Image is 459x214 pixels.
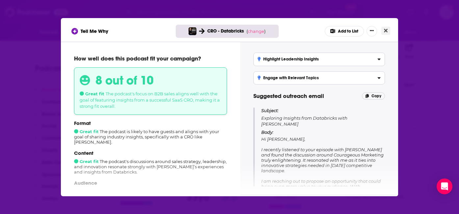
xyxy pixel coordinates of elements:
[253,92,324,100] span: Suggested outreach email
[74,55,227,62] p: How well does this podcast fit your campaign?
[74,120,227,145] div: The podcast is likely to have guests and aligns with your goal of sharing industry insights, spec...
[81,28,108,34] span: Tell Me Why
[74,180,227,204] div: The audience is primarily composed of B2B sales professionals and leaders, which aligns well with...
[207,28,244,34] span: CRO - Databricks
[95,73,154,88] h3: 8 out of 10
[80,91,104,96] span: Great fit
[261,107,279,113] span: Subject:
[371,94,381,98] span: Copy
[367,26,377,36] button: Show More Button
[258,57,319,61] h3: Highlight Leadership Insights
[325,26,364,36] button: Add to List
[261,130,273,135] span: Body:
[381,27,390,35] button: Close
[80,91,220,109] span: The podcast's focus on B2B sales aligns well with the goal of featuring insights from a successfu...
[74,159,99,164] span: Great fit
[437,178,452,194] div: Open Intercom Messenger
[72,29,77,34] img: tell me why sparkle
[246,29,266,34] span: ( )
[74,180,227,186] p: Audience
[74,129,99,134] span: Great fit
[261,107,385,127] p: Exploring Insights from Databricks with [PERSON_NAME]
[189,27,196,35] img: Make It Happen Mondays - B2B Sales Talk with John Barrows
[74,150,227,156] p: Content
[74,120,227,126] p: Format
[248,29,264,34] span: change
[258,76,319,80] h3: Engage with Relevant Topics
[74,150,227,175] div: The podcast's discussions around sales strategy, leadership, and innovation resonate strongly wit...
